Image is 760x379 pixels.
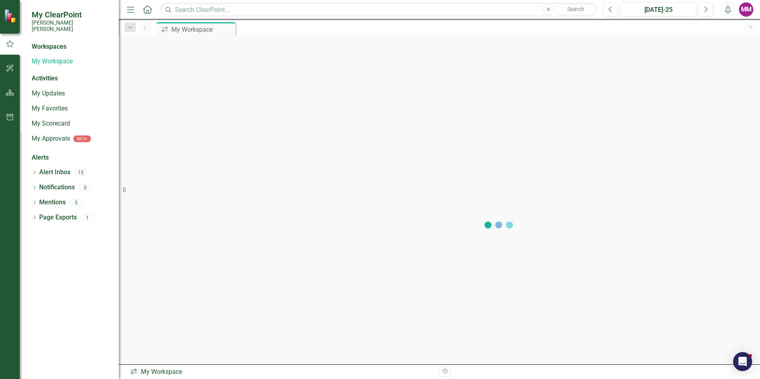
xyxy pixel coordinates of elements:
button: [DATE]-25 [620,2,696,17]
div: My Workspace [171,25,234,34]
div: Activities [32,74,111,83]
a: Page Exports [39,213,77,222]
div: 15 [74,169,87,176]
div: Workspaces [32,42,66,51]
div: [DATE]-25 [623,5,693,15]
a: Mentions [39,198,66,207]
a: Alert Inbox [39,168,70,177]
input: Search ClearPoint... [160,3,597,17]
a: My Approvals [32,134,70,143]
a: My Workspace [32,57,111,66]
img: ClearPoint Strategy [4,9,18,23]
div: Open Intercom Messenger [733,352,752,371]
div: Alerts [32,153,111,162]
button: MM [739,2,753,17]
div: BETA [73,135,91,142]
small: [PERSON_NAME] [PERSON_NAME] [32,19,111,32]
div: My Workspace [130,368,433,377]
div: 5 [70,199,82,206]
span: My ClearPoint [32,10,111,19]
a: My Scorecard [32,119,111,128]
span: Search [567,6,584,12]
div: 0 [79,184,91,191]
div: 1 [81,214,93,221]
a: My Favorites [32,104,111,113]
a: My Updates [32,89,111,98]
a: Notifications [39,183,75,192]
button: Search [556,4,595,15]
